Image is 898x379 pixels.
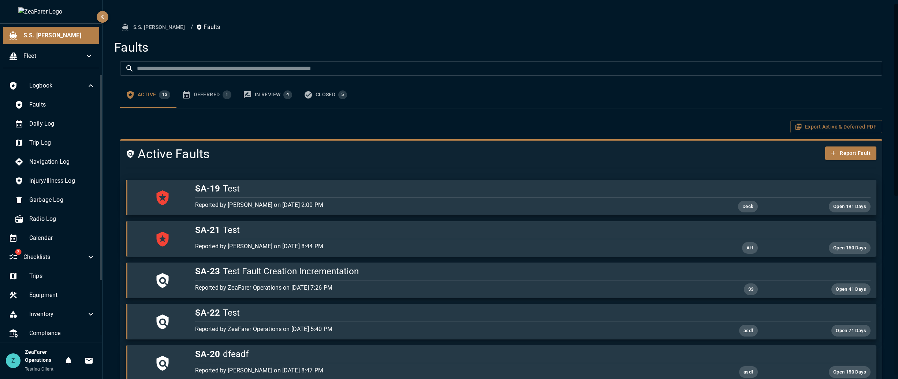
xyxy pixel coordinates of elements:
[195,348,871,360] h5: dfeadf
[196,23,220,31] p: Faults
[61,353,76,368] button: Notifications
[3,305,101,323] div: Inventory
[195,325,645,334] p: Reported by ZeaFarer Operations on [DATE] 5:40 PM
[29,177,95,185] span: Injury/Illness Log
[3,324,101,342] div: Compliance
[195,283,645,292] p: Reported by ZeaFarer Operations on [DATE] 7:26 PM
[138,90,170,99] div: Active
[29,138,95,147] span: Trip Log
[195,366,645,375] p: Reported by [PERSON_NAME] on [DATE] 8:47 PM
[831,285,871,294] span: Open 41 Days
[195,242,645,251] p: Reported by [PERSON_NAME] on [DATE] 8:44 PM
[790,120,882,134] button: Export Active & Deferred PDF
[195,225,220,235] span: SA-21
[191,23,193,31] li: /
[29,196,95,204] span: Garbage Log
[195,224,871,236] h5: Test
[126,263,876,298] button: SA-23Test Fault Creation IncrementationReported by ZeaFarer Operations on [DATE] 7:26 PM33Open 41...
[223,92,231,97] span: 1
[6,353,21,368] div: Z
[126,180,876,215] button: SA-19TestReported by [PERSON_NAME] on [DATE] 2:00 PMDeckOpen 191 Days
[9,115,101,133] div: Daily Log
[159,92,170,97] span: 13
[9,134,101,152] div: Trip Log
[120,21,188,34] button: S.S. [PERSON_NAME]
[195,183,871,194] h5: Test
[29,119,95,128] span: Daily Log
[120,82,882,108] div: faults tabs
[25,367,54,372] span: Testing Client
[29,310,86,319] span: Inventory
[195,201,645,209] p: Reported by [PERSON_NAME] on [DATE] 2:00 PM
[29,329,95,338] span: Compliance
[195,266,220,276] span: SA-23
[15,249,21,255] span: 2
[23,31,93,40] span: S.S. [PERSON_NAME]
[29,272,95,280] span: Trips
[18,7,84,16] img: ZeaFarer Logo
[194,90,231,99] div: Deferred
[739,327,758,335] span: asdf
[9,153,101,171] div: Navigation Log
[195,265,871,277] h5: Test Fault Creation Incrementation
[3,286,101,304] div: Equipment
[742,244,758,252] span: Aft
[29,157,95,166] span: Navigation Log
[825,146,876,160] button: Report Fault
[195,308,220,318] span: SA-22
[126,304,876,339] button: SA-22TestReported by ZeaFarer Operations on [DATE] 5:40 PMasdfOpen 71 Days
[738,202,758,211] span: Deck
[829,368,871,376] span: Open 150 Days
[29,81,86,90] span: Logbook
[3,27,99,44] div: S.S. [PERSON_NAME]
[744,285,758,294] span: 33
[29,234,95,242] span: Calendar
[114,40,882,55] h4: Faults
[338,92,347,97] span: 5
[29,215,95,223] span: Radio Log
[739,368,758,376] span: asdf
[25,348,61,364] h6: ZeaFarer Operations
[126,221,876,257] button: SA-21TestReported by [PERSON_NAME] on [DATE] 8:44 PMAftOpen 150 Days
[3,229,101,247] div: Calendar
[255,90,292,99] div: In Review
[3,47,99,65] div: Fleet
[9,172,101,190] div: Injury/Illness Log
[283,92,292,97] span: 4
[126,146,750,162] h4: Active Faults
[3,77,101,94] div: Logbook
[3,267,101,285] div: Trips
[316,90,347,99] div: Closed
[3,248,101,266] div: 2Checklists
[831,327,871,335] span: Open 71 Days
[29,100,95,109] span: Faults
[9,191,101,209] div: Garbage Log
[82,353,96,368] button: Invitations
[9,210,101,228] div: Radio Log
[195,183,220,194] span: SA-19
[29,291,95,300] span: Equipment
[23,253,86,261] span: Checklists
[195,307,871,319] h5: Test
[829,202,871,211] span: Open 191 Days
[23,52,85,60] span: Fleet
[829,244,871,252] span: Open 150 Days
[195,349,220,359] span: SA-20
[9,96,101,114] div: Faults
